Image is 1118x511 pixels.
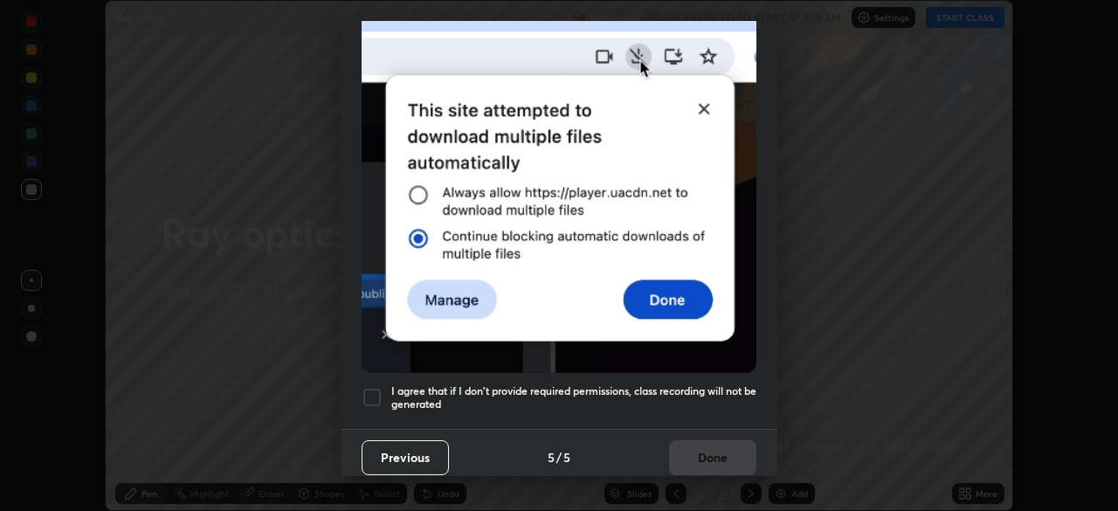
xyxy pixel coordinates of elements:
h4: 5 [548,448,555,466]
h5: I agree that if I don't provide required permissions, class recording will not be generated [391,384,756,411]
h4: / [556,448,562,466]
button: Previous [362,440,449,475]
h4: 5 [563,448,570,466]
